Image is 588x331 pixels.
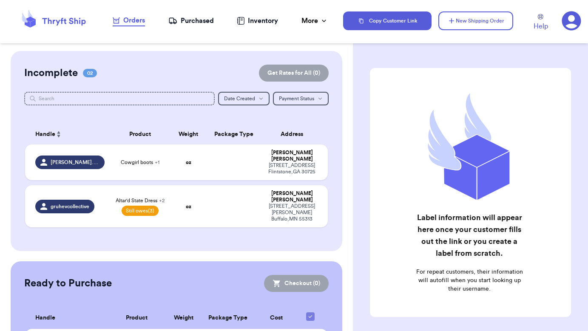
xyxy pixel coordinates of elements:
th: Product [110,124,170,144]
span: gruhevcollective [51,203,89,210]
button: Date Created [218,92,270,105]
p: For repeat customers, their information will autofill when you start looking up their username. [414,268,525,293]
th: Weight [166,307,202,329]
button: Get Rates for All (0) [259,65,329,82]
th: Package Type [207,124,261,144]
div: [STREET_ADDRESS] Flintstone , GA 30725 [266,162,318,175]
div: More [301,16,328,26]
strong: oz [186,204,191,209]
th: Address [261,124,328,144]
a: Orders [113,15,145,26]
span: Handle [35,130,55,139]
input: Search [24,92,215,105]
span: Handle [35,314,55,323]
span: Altar'd State Dress [116,197,165,204]
span: Help [534,21,548,31]
h2: Ready to Purchase [24,277,112,290]
span: Still owes (3) [122,206,159,216]
span: + 2 [159,198,165,203]
h2: Incomplete [24,66,78,80]
span: Payment Status [279,96,314,101]
button: Checkout (0) [264,275,329,292]
h2: Label information will appear here once your customer fills out the link or you create a label fr... [414,212,525,259]
div: [STREET_ADDRESS][PERSON_NAME] Buffalo , MN 55313 [266,203,318,222]
a: Help [534,14,548,31]
a: Purchased [168,16,214,26]
span: [PERSON_NAME].thrift [51,159,99,166]
span: Cowgirl boots [121,159,159,166]
a: Inventory [237,16,278,26]
button: Copy Customer Link [343,11,432,30]
th: Package Type [202,307,254,329]
span: + 1 [155,160,159,165]
span: Date Created [224,96,255,101]
strong: oz [186,160,191,165]
button: New Shipping Order [438,11,513,30]
button: Payment Status [273,92,329,105]
button: Sort ascending [55,129,62,139]
span: 02 [83,69,97,77]
div: [PERSON_NAME] [PERSON_NAME] [266,190,318,203]
th: Weight [170,124,207,144]
th: Cost [254,307,298,329]
th: Product [107,307,166,329]
div: [PERSON_NAME] [PERSON_NAME] [266,150,318,162]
